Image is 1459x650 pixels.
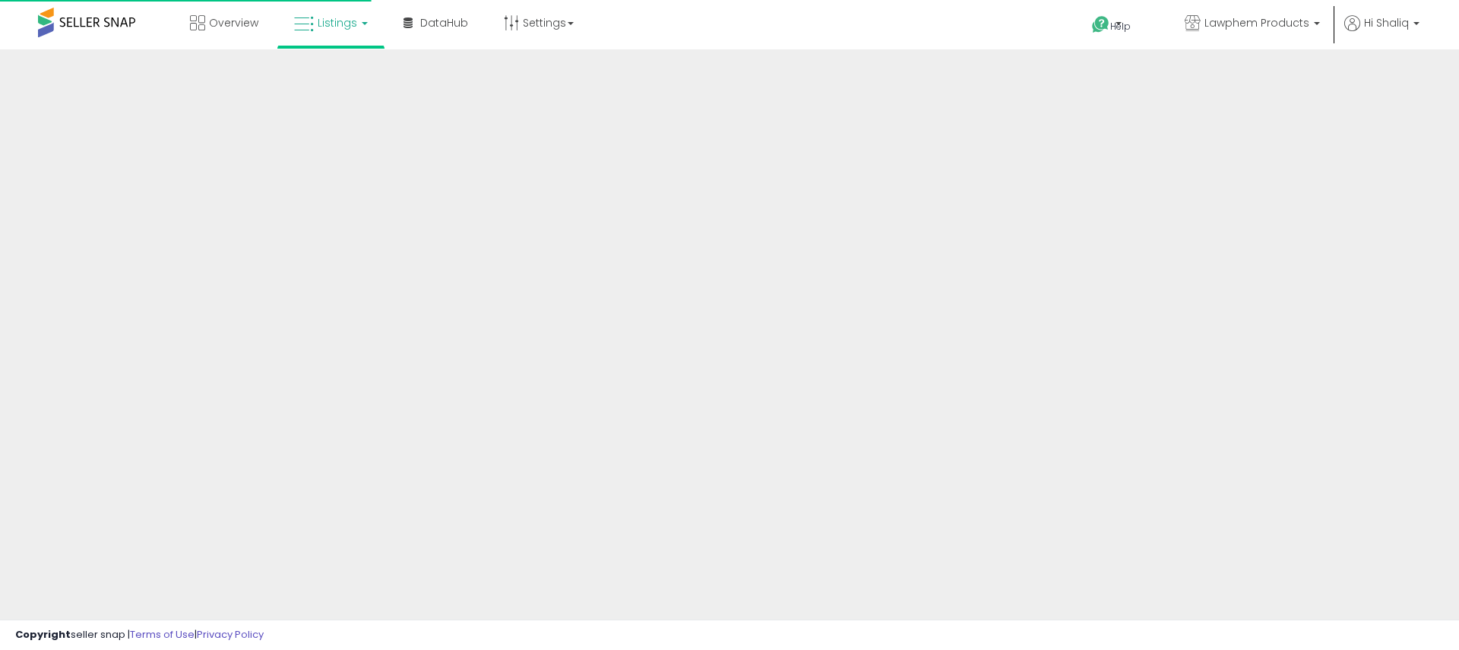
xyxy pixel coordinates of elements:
span: Help [1110,20,1131,33]
span: Listings [318,15,357,30]
strong: Copyright [15,627,71,642]
a: Help [1080,4,1160,49]
span: Hi Shaliq [1364,15,1409,30]
div: seller snap | | [15,628,264,642]
a: Hi Shaliq [1344,15,1419,49]
span: Lawphem Products [1204,15,1309,30]
a: Privacy Policy [197,627,264,642]
i: Get Help [1091,15,1110,34]
span: Overview [209,15,258,30]
a: Terms of Use [130,627,195,642]
span: DataHub [420,15,468,30]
